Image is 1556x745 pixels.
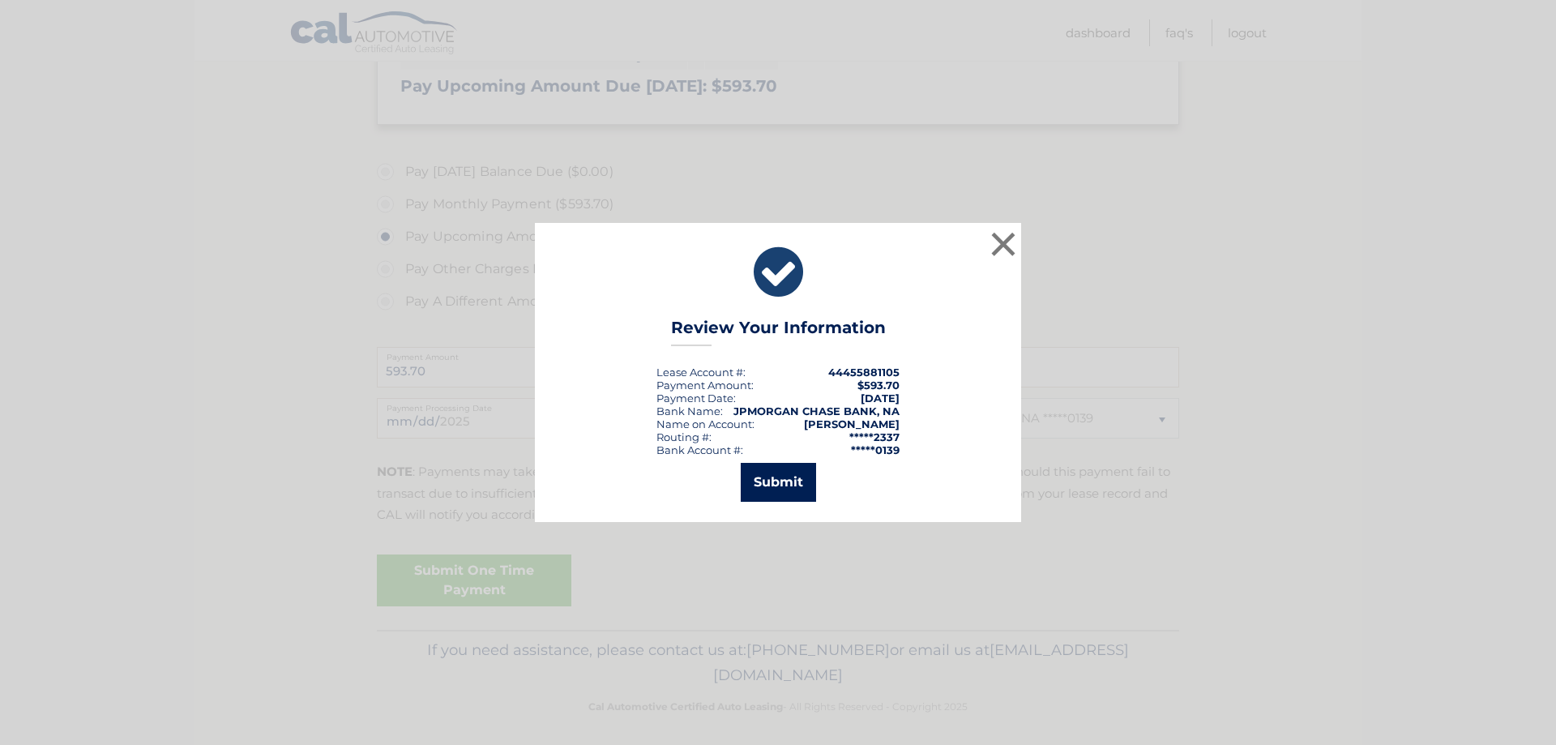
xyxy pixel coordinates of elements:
div: Bank Account #: [656,443,743,456]
span: $593.70 [857,379,900,392]
strong: 44455881105 [828,366,900,379]
div: : [656,392,736,405]
strong: JPMORGAN CHASE BANK, NA [733,405,900,417]
div: Bank Name: [656,405,723,417]
h3: Review Your Information [671,318,886,346]
div: Name on Account: [656,417,754,430]
div: Lease Account #: [656,366,746,379]
div: Routing #: [656,430,712,443]
strong: [PERSON_NAME] [804,417,900,430]
div: Payment Amount: [656,379,754,392]
span: [DATE] [861,392,900,405]
span: Payment Date [656,392,733,405]
button: × [987,228,1020,260]
button: Submit [741,463,816,502]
